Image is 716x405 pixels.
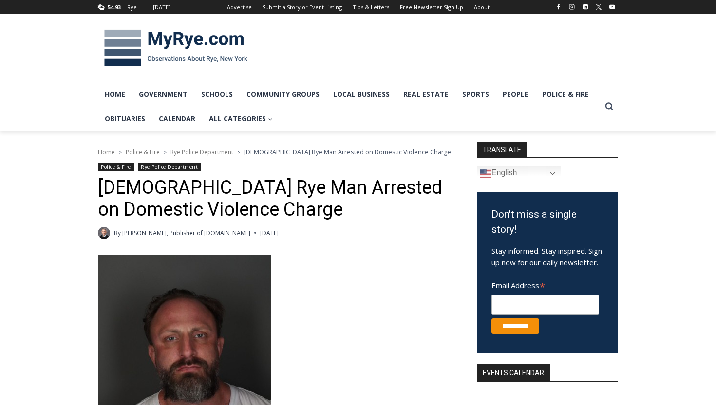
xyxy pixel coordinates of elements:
p: Stay informed. Stay inspired. Sign up now for our daily newsletter. [491,245,603,268]
span: All Categories [209,113,273,124]
a: English [477,166,561,181]
a: Rye Police Department [138,163,201,171]
a: Community Groups [240,82,326,107]
span: > [237,149,240,156]
a: Linkedin [580,1,591,13]
h1: [DEMOGRAPHIC_DATA] Rye Man Arrested on Domestic Violence Charge [98,177,451,221]
a: X [593,1,604,13]
nav: Breadcrumbs [98,147,451,157]
a: Home [98,82,132,107]
a: Police & Fire [126,148,160,156]
nav: Primary Navigation [98,82,601,131]
a: Police & Fire [535,82,596,107]
strong: TRANSLATE [477,142,527,157]
a: Author image [98,227,110,239]
span: [DEMOGRAPHIC_DATA] Rye Man Arrested on Domestic Violence Charge [244,147,451,156]
span: > [164,149,167,156]
time: [DATE] [260,228,279,238]
a: Real Estate [396,82,455,107]
span: > [119,149,122,156]
a: Obituaries [98,107,152,131]
a: Instagram [566,1,578,13]
a: [PERSON_NAME], Publisher of [DOMAIN_NAME] [122,229,250,237]
span: F [122,2,125,7]
a: YouTube [606,1,618,13]
a: All Categories [202,107,280,131]
h3: Don't miss a single story! [491,207,603,238]
span: 54.93 [108,3,121,11]
a: Calendar [152,107,202,131]
span: By [114,228,121,238]
a: People [496,82,535,107]
img: MyRye.com [98,23,254,74]
img: en [480,167,491,179]
a: Facebook [553,1,565,13]
h2: Events Calendar [477,364,550,381]
label: Email Address [491,276,599,293]
a: Government [132,82,194,107]
a: Home [98,148,115,156]
a: Police & Fire [98,163,134,171]
a: Local Business [326,82,396,107]
div: [DATE] [153,3,170,12]
a: Sports [455,82,496,107]
a: Rye Police Department [170,148,233,156]
button: View Search Form [601,98,618,115]
a: Schools [194,82,240,107]
div: Rye [127,3,137,12]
